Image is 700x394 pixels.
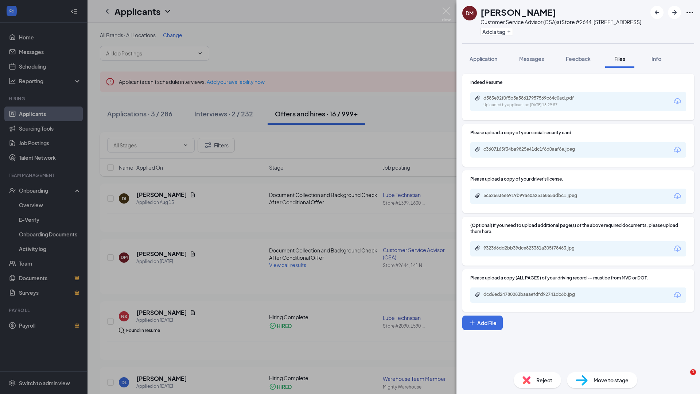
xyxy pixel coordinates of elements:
div: 932366dd2bb39dce823381a305f78463.jpg [483,245,586,251]
span: Info [652,55,661,62]
span: Reject [536,376,552,384]
svg: Paperclip [475,193,481,198]
a: Paperclipc3607165f34ba9825e41dc1f6d0aaf6e.jpeg [475,146,593,153]
div: DM [466,9,474,17]
svg: Download [673,291,682,300]
span: 1 [690,369,696,375]
a: Paperclip5c526836e6919b99a60a2516855adbc1.jpeg [475,193,593,200]
svg: ArrowLeftNew [653,8,661,17]
button: ArrowLeftNew [650,6,664,19]
svg: Download [673,146,682,154]
svg: Ellipses [685,8,694,17]
div: (Optional) If you need to upload additional page(s) of the above required documents, please uploa... [470,222,686,235]
svg: Paperclip [475,95,481,101]
iframe: Intercom live chat [675,369,693,387]
div: Indeed Resume [470,79,686,85]
div: Please upload a copy of your driver's license. [470,176,686,182]
div: Please upload a copy of your social security card. [470,130,686,136]
span: Application [470,55,497,62]
svg: Download [673,97,682,106]
a: Paperclip932366dd2bb39dce823381a305f78463.jpg [475,245,593,252]
button: PlusAdd a tag [481,28,513,35]
div: 5c526836e6919b99a60a2516855adbc1.jpeg [483,193,586,198]
div: Please upload a copy (ALL PAGES) of your driving record -- must be from MVD or DOT. [470,275,686,281]
svg: Paperclip [475,146,481,152]
a: Paperclipdcd6ed24780083baaaefdfd92741dc6b.jpg [475,291,593,298]
span: Feedback [566,55,591,62]
svg: Plus [468,319,476,327]
span: Messages [519,55,544,62]
svg: ArrowRight [670,8,679,17]
div: dcd6ed24780083baaaefdfd92741dc6b.jpg [483,291,586,297]
div: Customer Service Advisor (CSA) at Store #2644, [STREET_ADDRESS] [481,18,641,26]
div: d583e92f0f5b5a58617957569c64c0ad.pdf [483,95,586,101]
span: Move to stage [594,376,629,384]
svg: Download [673,244,682,253]
h1: [PERSON_NAME] [481,6,556,18]
button: ArrowRight [668,6,681,19]
svg: Paperclip [475,245,481,251]
a: Paperclipd583e92f0f5b5a58617957569c64c0ad.pdfUploaded by applicant on [DATE] 18:29:57 [475,95,593,108]
div: c3607165f34ba9825e41dc1f6d0aaf6e.jpeg [483,146,586,152]
svg: Plus [507,30,511,34]
svg: Download [673,192,682,201]
div: Uploaded by applicant on [DATE] 18:29:57 [483,102,593,108]
svg: Paperclip [475,291,481,297]
button: Add FilePlus [462,316,503,330]
span: Files [614,55,625,62]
